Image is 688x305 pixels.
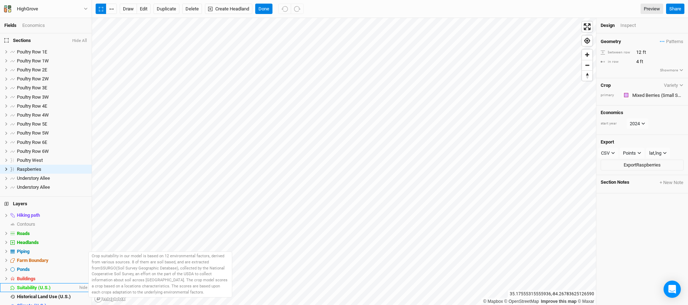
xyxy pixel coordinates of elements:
span: Poultry Row 2W [17,76,49,81]
span: Poultry Row 3W [17,94,49,100]
h4: Crop [601,83,611,88]
span: Poultry Row 1E [17,49,47,55]
div: Piping [17,249,87,254]
div: primary [601,93,619,98]
div: Design [601,22,615,29]
div: Poultry Row 3E [17,85,87,91]
button: Patterns [660,38,684,46]
div: Poultry Row 1E [17,49,87,55]
div: Poultry Row 6W [17,149,87,154]
div: Poultry Row 1W [17,58,87,64]
div: Inspect [620,22,646,29]
span: Contours [17,221,35,227]
span: Reset bearing to north [582,71,592,81]
span: Section Notes [601,179,629,186]
span: Poultry Row 3E [17,85,47,90]
div: Poultry Row 6E [17,140,87,145]
div: Understory Allee [17,175,87,181]
button: Duplicate [153,4,179,14]
a: Maxar [578,299,594,304]
div: Poultry Row 4E [17,103,87,109]
div: lat,lng [649,150,661,157]
span: Hiking path [17,212,40,218]
span: Patterns [660,38,683,45]
div: Poultry West [17,158,87,163]
h4: Economics [601,110,684,116]
div: Ponds [17,267,87,272]
a: SSURGO [100,266,116,271]
div: in row [601,59,632,65]
button: Delete [182,4,202,14]
span: Historical Land Use (U.S.) [17,294,71,299]
span: Poultry Row 4E [17,103,47,109]
button: draw [120,4,137,14]
span: Poultry Row 6W [17,149,49,154]
a: Improve this map [541,299,577,304]
a: Mapbox [483,299,503,304]
div: Points [623,150,636,157]
span: Piping [17,249,29,254]
button: Undo (^z) [278,4,291,14]
div: Contours [17,221,87,227]
span: Poultry Row 6E [17,140,47,145]
div: Historical Land Use (U.S.) [17,294,87,300]
button: Find my location [582,36,592,46]
div: start year [601,121,626,126]
button: Showmore [660,67,684,74]
div: Buildings [17,276,87,282]
button: Zoom in [582,50,592,60]
div: Poultry Row 3W [17,94,87,100]
div: Suitability (U.S.) [17,285,78,291]
a: OpenStreetMap [504,299,539,304]
button: Zoom out [582,60,592,70]
span: hide [78,283,87,292]
button: Share [666,4,684,14]
span: Understory Allee [17,184,50,190]
button: edit [137,4,151,14]
span: Poultry Row 1W [17,58,49,64]
div: Farm Boundary [17,258,87,263]
canvas: Map [92,18,596,305]
div: Raspberries [17,166,87,172]
button: Points [620,148,645,159]
span: Farm Boundary [17,258,49,263]
button: Create Headland [205,4,252,14]
div: between row [601,50,632,55]
span: Roads [17,231,30,236]
div: Poultry Row 5E [17,121,87,127]
div: Headlands [17,240,87,245]
button: Hide All [72,38,87,43]
span: Poultry West [17,158,43,163]
span: Crop suitability in our model is based on 12 environmental factors, derived from various sources.... [92,254,224,271]
div: Poultry Row 2E [17,67,87,73]
div: Poultry Row 2W [17,76,87,82]
button: Redo (^Z) [291,4,304,14]
div: CSV [601,150,610,157]
div: Understory Allee [17,184,87,190]
div: Poultry Row 5W [17,130,87,136]
button: 2024 [627,118,648,129]
button: Reset bearing to north [582,70,592,81]
button: ExportRaspberries [601,160,684,170]
button: lat,lng [646,148,670,159]
span: Raspberries [17,166,41,172]
button: + New Note [659,179,684,186]
div: Open Intercom Messenger [664,281,681,298]
span: Sections [4,38,31,43]
div: Hiking path [17,212,87,218]
h4: Export [601,139,684,145]
span: Buildings [17,276,36,281]
a: Fields [4,23,17,28]
h4: Geometry [601,39,621,44]
span: (Soil Survey Geographic Database), collected by the National Cooperative Soil Survey, an effort o... [92,266,228,295]
button: HighGrove [4,5,88,13]
span: Ponds [17,267,30,272]
button: Enter fullscreen [582,22,592,32]
a: Preview [641,4,663,14]
span: Poultry Row 4W [17,112,49,118]
span: Poultry Row 5W [17,130,49,136]
div: 35.17555315555936 , -84.26783625126590 [508,290,596,298]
